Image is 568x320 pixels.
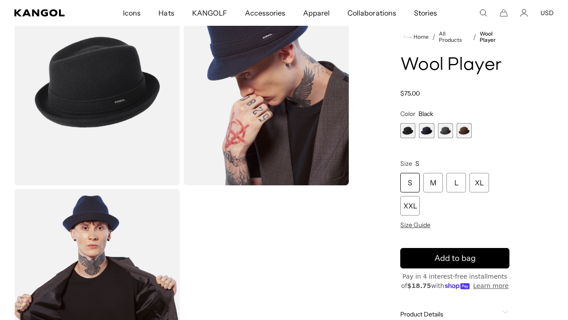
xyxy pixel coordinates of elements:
[400,221,430,229] span: Size Guide
[520,9,528,17] a: Account
[400,123,415,138] label: Black
[400,56,509,75] h1: Wool Player
[404,33,429,41] a: Home
[480,31,509,43] a: Wool Player
[457,123,472,138] label: Tobacco
[438,123,453,138] label: Dark Flannel
[400,123,415,138] div: 1 of 4
[400,173,420,193] div: S
[400,248,509,269] button: Add to bag
[457,123,472,138] div: 4 of 4
[418,110,433,118] span: Black
[446,173,466,193] div: L
[540,9,554,17] button: USD
[434,252,476,264] span: Add to bag
[419,123,434,138] div: 2 of 4
[412,34,429,40] span: Home
[419,123,434,138] label: Dark Blue
[439,31,469,43] a: All Products
[438,123,453,138] div: 3 of 4
[429,32,435,42] li: /
[423,173,443,193] div: M
[469,173,489,193] div: XL
[400,160,412,168] span: Size
[469,32,476,42] li: /
[400,196,420,216] div: XXL
[479,9,487,17] summary: Search here
[400,89,420,97] span: $75.00
[14,9,81,16] a: Kangol
[400,31,509,43] nav: breadcrumbs
[400,311,499,319] span: Product Details
[400,110,415,118] span: Color
[500,9,508,17] button: Cart
[415,160,419,168] span: S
